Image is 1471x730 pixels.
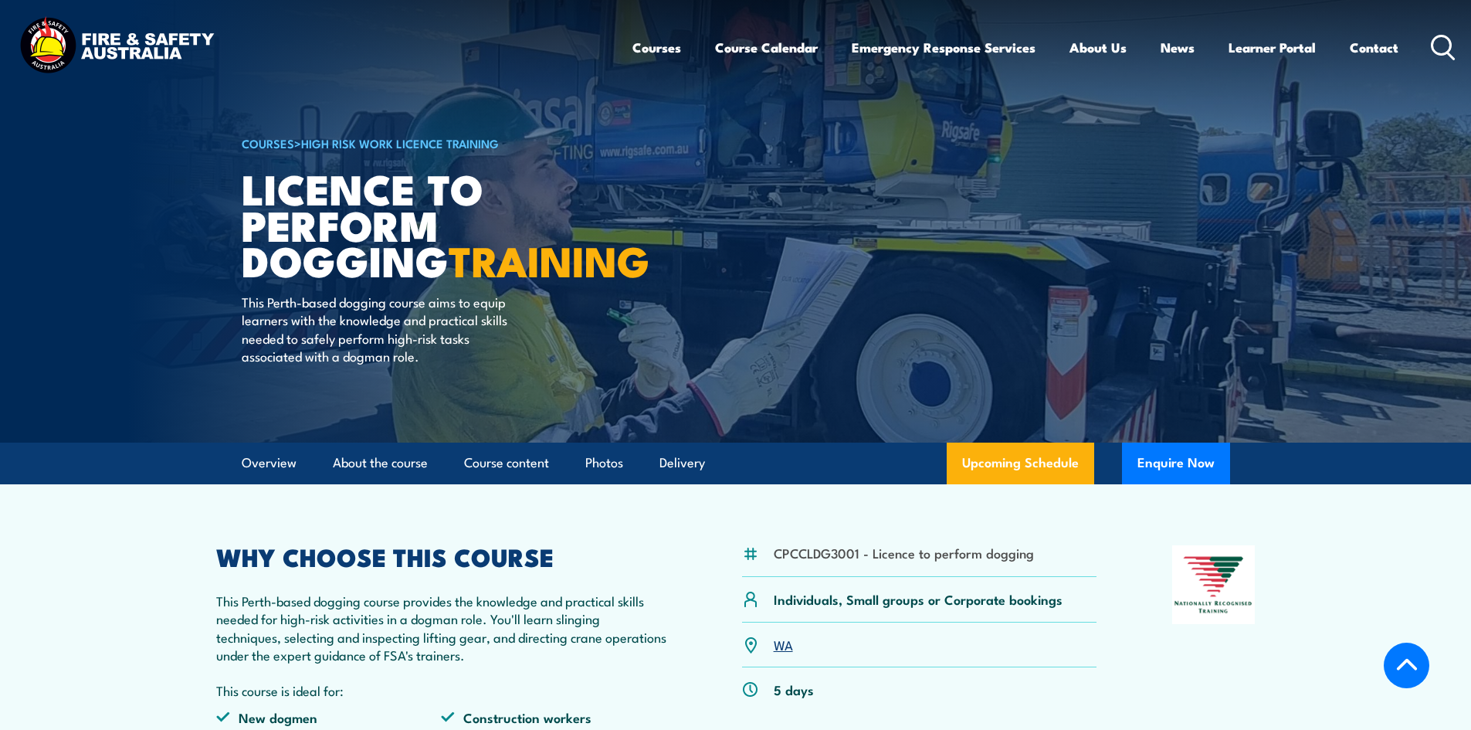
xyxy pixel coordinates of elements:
strong: TRAINING [449,227,649,291]
a: Upcoming Schedule [947,443,1094,484]
a: Delivery [659,443,705,484]
a: Emergency Response Services [852,27,1035,68]
li: CPCCLDG3001 - Licence to perform dogging [774,544,1034,562]
a: Courses [632,27,681,68]
h1: Licence to Perform Dogging [242,170,623,278]
a: Course Calendar [715,27,818,68]
a: COURSES [242,134,294,151]
a: WA [774,635,793,654]
a: News [1161,27,1195,68]
a: Course content [464,443,549,484]
a: Contact [1350,27,1398,68]
h6: > [242,134,623,152]
p: This Perth-based dogging course provides the knowledge and practical skills needed for high-risk ... [216,592,667,664]
p: 5 days [774,681,814,698]
p: This course is ideal for: [216,681,667,699]
a: Learner Portal [1229,27,1316,68]
li: Construction workers [441,708,666,726]
button: Enquire Now [1122,443,1230,484]
h2: WHY CHOOSE THIS COURSE [216,545,667,567]
a: Photos [585,443,623,484]
li: New dogmen [216,708,442,726]
img: Nationally Recognised Training logo. [1172,545,1256,624]
a: About the course [333,443,428,484]
a: Overview [242,443,297,484]
p: Individuals, Small groups or Corporate bookings [774,590,1063,608]
a: High Risk Work Licence Training [301,134,499,151]
p: This Perth-based dogging course aims to equip learners with the knowledge and practical skills ne... [242,293,524,365]
a: About Us [1069,27,1127,68]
